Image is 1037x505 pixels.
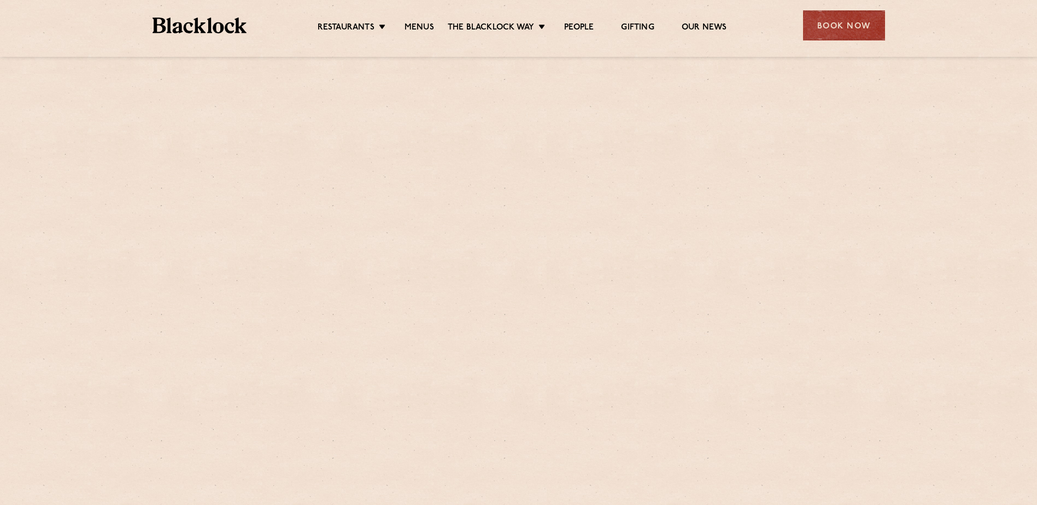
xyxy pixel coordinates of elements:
[153,17,247,33] img: BL_Textured_Logo-footer-cropped.svg
[682,22,727,34] a: Our News
[318,22,374,34] a: Restaurants
[621,22,654,34] a: Gifting
[405,22,434,34] a: Menus
[803,10,885,40] div: Book Now
[448,22,534,34] a: The Blacklock Way
[564,22,594,34] a: People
